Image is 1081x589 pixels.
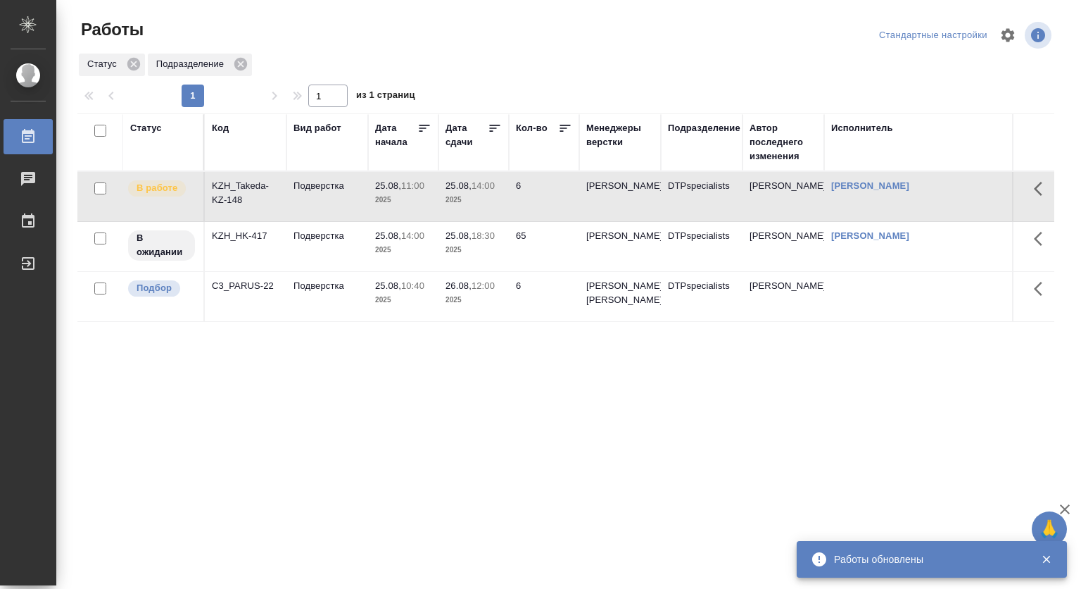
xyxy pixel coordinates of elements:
p: Подразделение [156,57,229,71]
p: 14:00 [401,230,424,241]
p: Подверстка [293,229,361,243]
button: Здесь прячутся важные кнопки [1025,222,1059,256]
div: Дата начала [375,121,417,149]
a: [PERSON_NAME] [831,180,909,191]
div: Исполнитель [831,121,893,135]
p: Подверстка [293,279,361,293]
p: 25.08, [375,230,401,241]
div: Код [212,121,229,135]
div: KZH_HK-417 [212,229,279,243]
div: Кол-во [516,121,548,135]
p: [PERSON_NAME], [PERSON_NAME] [586,279,654,307]
p: 18:30 [472,230,495,241]
p: 12:00 [472,280,495,291]
p: 11:00 [401,180,424,191]
div: Можно подбирать исполнителей [127,279,196,298]
td: 6 [509,172,579,221]
div: Вид работ [293,121,341,135]
span: 🙏 [1037,514,1061,544]
div: Исполнитель назначен, приступать к работе пока рано [127,229,196,262]
p: 2025 [375,243,431,257]
div: Статус [130,121,162,135]
div: Работы обновлены [834,552,1020,566]
p: 25.08, [375,280,401,291]
td: DTPspecialists [661,272,742,321]
p: 2025 [375,293,431,307]
p: 10:40 [401,280,424,291]
div: C3_PARUS-22 [212,279,279,293]
p: 25.08, [445,230,472,241]
p: В работе [137,181,177,195]
div: Дата сдачи [445,121,488,149]
p: 26.08, [445,280,472,291]
span: Работы [77,18,144,41]
td: 65 [509,222,579,271]
a: [PERSON_NAME] [831,230,909,241]
p: 25.08, [375,180,401,191]
div: Исполнитель выполняет работу [127,179,196,198]
button: Здесь прячутся важные кнопки [1025,272,1059,306]
div: KZH_Takeda-KZ-148 [212,179,279,207]
td: DTPspecialists [661,172,742,221]
p: Подбор [137,281,172,295]
p: 2025 [445,293,502,307]
td: [PERSON_NAME] [742,172,824,221]
p: 2025 [445,193,502,207]
td: 6 [509,272,579,321]
button: Здесь прячутся важные кнопки [1025,172,1059,206]
p: Статус [87,57,122,71]
p: В ожидании [137,231,187,259]
button: 🙏 [1032,512,1067,547]
td: [PERSON_NAME] [742,272,824,321]
p: 25.08, [445,180,472,191]
td: [PERSON_NAME] [742,222,824,271]
span: Посмотреть информацию [1025,22,1054,49]
p: 2025 [375,193,431,207]
div: Автор последнего изменения [750,121,817,163]
button: Закрыть [1032,553,1061,566]
p: Подверстка [293,179,361,193]
p: 14:00 [472,180,495,191]
div: split button [875,25,991,46]
div: Менеджеры верстки [586,121,654,149]
div: Подразделение [668,121,740,135]
p: [PERSON_NAME] [586,179,654,193]
div: Статус [79,54,145,76]
div: Подразделение [148,54,252,76]
p: 2025 [445,243,502,257]
span: из 1 страниц [356,87,415,107]
td: DTPspecialists [661,222,742,271]
p: [PERSON_NAME] [586,229,654,243]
